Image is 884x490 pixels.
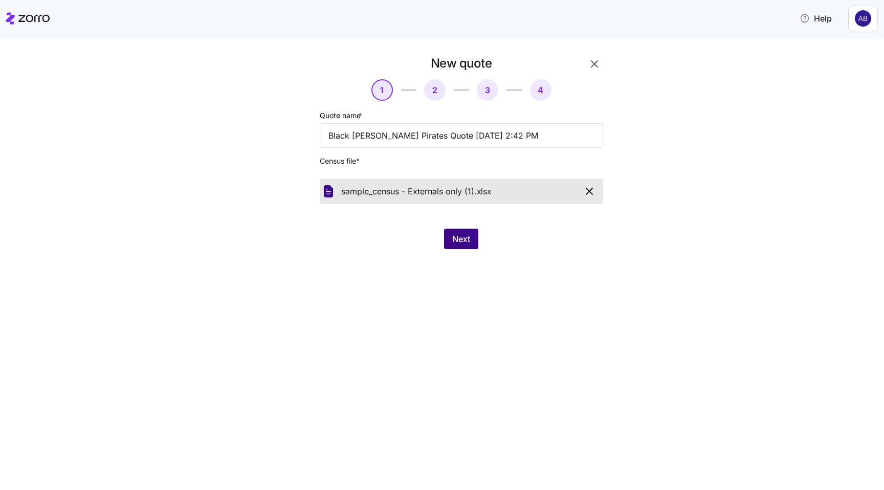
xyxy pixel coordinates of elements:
[855,10,871,27] img: 3227d650c597807eb64cd4a411c49b81
[431,55,492,71] h1: New quote
[791,8,840,29] button: Help
[371,79,393,101] button: 1
[320,156,603,166] span: Census file *
[341,185,477,198] span: sample_census - Externals only (1).
[800,12,832,25] span: Help
[444,229,478,249] button: Next
[477,79,498,101] button: 3
[320,110,364,121] label: Quote name
[424,79,446,101] button: 2
[452,233,470,245] span: Next
[530,79,551,101] button: 4
[477,185,492,198] span: xlsx
[320,123,603,148] input: Quote name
